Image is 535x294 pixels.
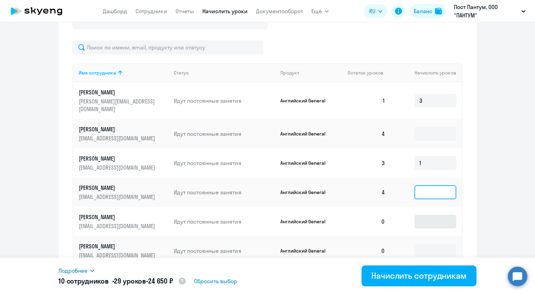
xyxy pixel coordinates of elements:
p: [PERSON_NAME] [79,213,157,221]
div: Имя сотрудника [79,70,116,76]
p: Английский General [280,189,333,195]
p: [EMAIL_ADDRESS][DOMAIN_NAME] [79,134,157,142]
p: Пост Пантум, ООО "ПАНТУМ" [454,3,519,20]
p: Английский General [280,160,333,166]
button: Начислить сотрудникам [362,265,476,286]
div: Баланс [414,7,432,15]
td: 4 [342,178,391,207]
a: Дашборд [103,8,127,15]
td: 0 [342,207,391,236]
p: Идут постоянные занятия [174,159,275,167]
p: Английский General [280,98,333,104]
p: [PERSON_NAME] [79,155,157,162]
a: [PERSON_NAME][PERSON_NAME][EMAIL_ADDRESS][DOMAIN_NAME] [79,88,168,113]
div: Остаток уроков [348,70,391,76]
p: Английский General [280,218,333,225]
span: Ещё [311,7,322,15]
p: [EMAIL_ADDRESS][DOMAIN_NAME] [79,193,157,201]
span: RU [369,7,375,15]
span: Сбросить выбор [194,277,237,285]
input: Поиск по имени, email, продукту или статусу [72,40,263,54]
h5: 10 сотрудников • • [59,276,186,287]
td: 4 [342,119,391,148]
p: [EMAIL_ADDRESS][DOMAIN_NAME] [79,222,157,230]
button: Ещё [311,4,329,18]
p: Идут постоянные занятия [174,218,275,225]
div: Имя сотрудника [79,70,168,76]
a: Отчеты [176,8,194,15]
td: 1 [342,82,391,119]
img: balance [435,8,442,15]
div: Продукт [280,70,299,76]
a: [PERSON_NAME][EMAIL_ADDRESS][DOMAIN_NAME] [79,155,168,171]
p: [PERSON_NAME] [79,242,157,250]
button: Балансbalance [410,4,446,18]
a: Начислить уроки [202,8,248,15]
p: Идут постоянные занятия [174,188,275,196]
p: Идут постоянные занятия [174,97,275,105]
p: [PERSON_NAME] [79,184,157,192]
p: Английский General [280,131,333,137]
span: Остаток уроков [348,70,383,76]
a: [PERSON_NAME][EMAIL_ADDRESS][DOMAIN_NAME] [79,213,168,230]
a: Сотрудники [135,8,167,15]
div: Продукт [280,70,342,76]
p: [PERSON_NAME][EMAIL_ADDRESS][DOMAIN_NAME] [79,98,157,113]
div: Начислить сотрудникам [371,270,467,281]
span: 29 уроков [114,277,146,285]
span: 24 650 ₽ [148,277,173,285]
p: [EMAIL_ADDRESS][DOMAIN_NAME] [79,164,157,171]
button: Пост Пантум, ООО "ПАНТУМ" [450,3,529,20]
div: Статус [174,70,275,76]
th: Начислить уроков [391,63,462,82]
a: Документооборот [256,8,303,15]
a: [PERSON_NAME][EMAIL_ADDRESS][DOMAIN_NAME] [79,184,168,201]
p: Идут постоянные занятия [174,247,275,255]
td: 3 [342,148,391,178]
p: [EMAIL_ADDRESS][DOMAIN_NAME] [79,252,157,259]
span: Подробнее [59,266,87,275]
a: [PERSON_NAME][EMAIL_ADDRESS][DOMAIN_NAME] [79,125,168,142]
a: [PERSON_NAME][EMAIL_ADDRESS][DOMAIN_NAME] [79,242,168,259]
p: Идут постоянные занятия [174,130,275,138]
p: Английский General [280,248,333,254]
td: 0 [342,236,391,265]
p: [PERSON_NAME] [79,88,157,96]
div: Статус [174,70,189,76]
button: RU [364,4,387,18]
p: [PERSON_NAME] [79,125,157,133]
